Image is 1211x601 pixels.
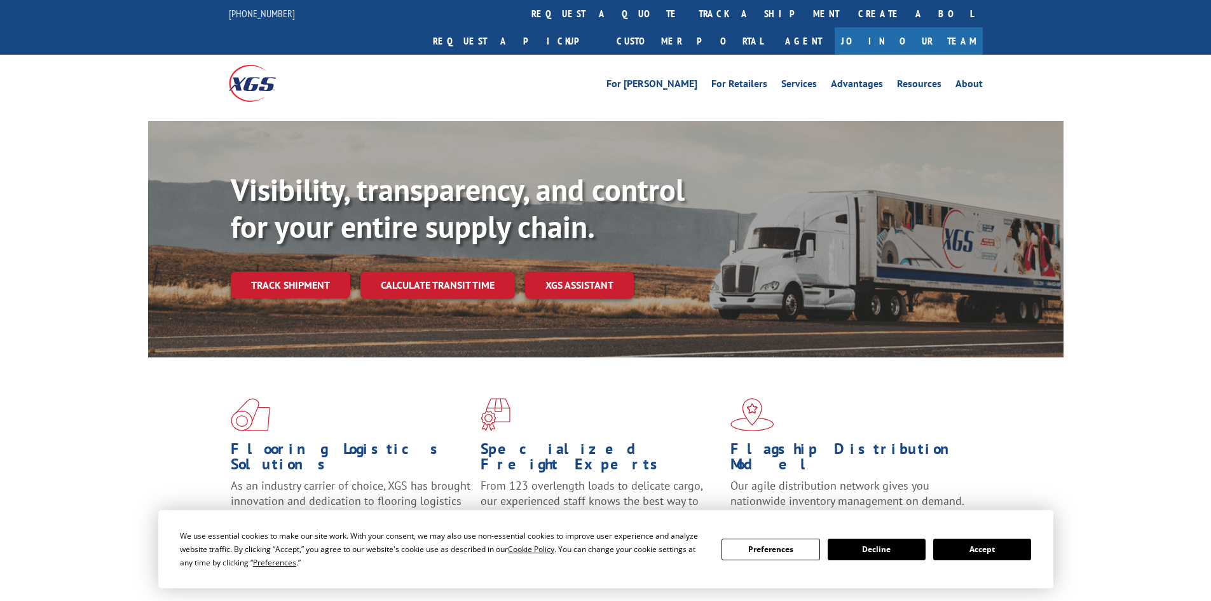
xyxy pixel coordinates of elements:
div: We use essential cookies to make our site work. With your consent, we may also use non-essential ... [180,529,706,569]
h1: Flooring Logistics Solutions [231,441,471,478]
button: Accept [933,539,1031,560]
a: Resources [897,79,941,93]
img: xgs-icon-flagship-distribution-model-red [730,398,774,431]
h1: Flagship Distribution Model [730,441,971,478]
a: Calculate transit time [360,272,515,299]
a: Track shipment [231,272,350,298]
a: Join Our Team [835,27,983,55]
a: Services [781,79,817,93]
a: Customer Portal [607,27,772,55]
span: Cookie Policy [508,544,554,555]
img: xgs-icon-total-supply-chain-intelligence-red [231,398,270,431]
div: Cookie Consent Prompt [158,510,1053,588]
a: About [955,79,983,93]
a: Request a pickup [423,27,607,55]
span: Preferences [253,557,296,568]
a: XGS ASSISTANT [525,272,634,299]
a: For [PERSON_NAME] [606,79,697,93]
a: Advantages [831,79,883,93]
h1: Specialized Freight Experts [481,441,721,478]
img: xgs-icon-focused-on-flooring-red [481,398,510,431]
button: Decline [828,539,926,560]
p: From 123 overlength loads to delicate cargo, our experienced staff knows the best way to move you... [481,478,721,535]
button: Preferences [722,539,819,560]
a: For Retailers [711,79,767,93]
span: As an industry carrier of choice, XGS has brought innovation and dedication to flooring logistics... [231,478,470,523]
b: Visibility, transparency, and control for your entire supply chain. [231,170,685,246]
a: Agent [772,27,835,55]
a: [PHONE_NUMBER] [229,7,295,20]
span: Our agile distribution network gives you nationwide inventory management on demand. [730,478,964,508]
